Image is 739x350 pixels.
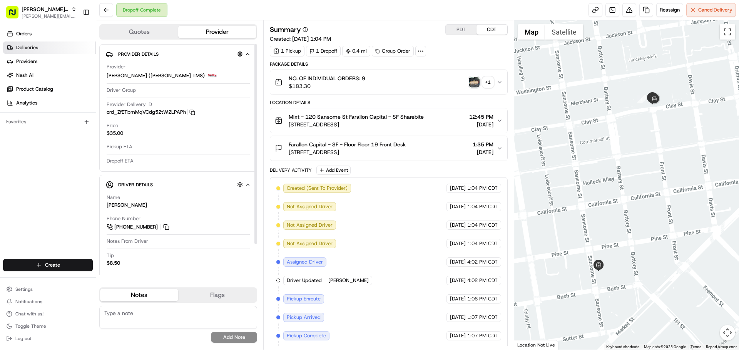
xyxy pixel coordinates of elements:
[8,73,22,87] img: 1736555255976-a54dd68f-1ca7-489b-9aae-adbdc363a1c4
[467,277,498,284] span: 4:02 PM CDT
[287,314,321,321] span: Pickup Arrived
[469,121,493,128] span: [DATE]
[287,295,321,302] span: Pickup Enroute
[3,284,93,295] button: Settings
[660,7,680,13] span: Reassign
[107,215,140,222] span: Phone Number
[22,5,68,13] button: [PERSON_NAME] Transportation
[606,344,639,350] button: Keyboard shortcuts
[22,13,77,19] button: [PERSON_NAME][EMAIL_ADDRESS][DOMAIN_NAME]
[372,46,414,56] div: Group Order
[450,185,466,192] span: [DATE]
[706,345,737,349] a: Report a map error
[8,133,20,147] img: Jes Laurent
[107,273,118,280] span: Type
[289,75,365,82] span: NO. OF INDIVIDUAL ORDERS: 9
[720,24,735,40] button: Toggle fullscreen view
[100,289,178,301] button: Notes
[77,191,93,196] span: Pylon
[15,172,59,179] span: Knowledge Base
[107,260,120,267] div: $8.50
[3,3,80,22] button: [PERSON_NAME] Transportation[PERSON_NAME][EMAIL_ADDRESS][DOMAIN_NAME]
[292,35,331,42] span: [DATE] 1:04 PM
[483,77,493,88] div: + 1
[450,259,466,265] span: [DATE]
[477,25,507,35] button: CDT
[289,121,424,128] span: [STREET_ADDRESS]
[656,3,683,17] button: Reassign
[107,158,134,164] span: Dropoff ETA
[131,76,140,85] button: Start new chat
[107,101,152,108] span: Provider Delivery ID
[270,108,507,133] button: Mixt - 120 Sansome St Farallon Capital - SF Sharebite[STREET_ADDRESS]12:45 PM[DATE]
[16,86,53,93] span: Product Catalog
[35,81,106,87] div: We're available if you need us!
[516,340,542,350] img: Google
[270,46,304,56] div: 1 Pickup
[287,332,326,339] span: Pickup Complete
[8,31,140,43] p: Welcome 👋
[467,259,498,265] span: 4:02 PM CDT
[518,24,545,40] button: Show street map
[15,311,43,317] span: Chat with us!
[446,25,477,35] button: PDT
[15,299,42,305] span: Notifications
[107,252,114,259] span: Tip
[107,87,136,94] span: Driver Group
[45,262,60,269] span: Create
[8,8,23,23] img: Nash
[64,140,67,146] span: •
[73,172,124,179] span: API Documentation
[118,51,159,57] span: Provider Details
[467,203,498,210] span: 1:04 PM CDT
[119,98,140,108] button: See all
[107,238,148,245] span: Notes From Driver
[720,325,735,340] button: Map camera controls
[270,100,507,106] div: Location Details
[644,345,686,349] span: Map data ©2025 Google
[691,345,701,349] a: Terms (opens in new tab)
[16,44,38,51] span: Deliveries
[473,148,493,156] span: [DATE]
[3,69,96,81] a: Nash AI
[8,173,14,179] div: 📗
[289,141,406,148] span: Farallon Capital - SF - Floor Floor 19 Front Desk
[35,73,126,81] div: Start new chat
[16,73,30,87] img: 1732323095091-59ea418b-cfe3-43c8-9ae0-d0d06d6fd42c
[3,97,96,109] a: Analytics
[287,185,348,192] span: Created (Sent To Provider)
[450,203,466,210] span: [DATE]
[107,130,123,137] span: $35.00
[270,167,312,173] div: Delivery Activity
[107,109,195,116] button: ord_ZfETbmMqVCdg52tW2LPAPh
[15,323,46,329] span: Toggle Theme
[469,77,493,88] button: photo_proof_of_delivery image+1
[54,190,93,196] a: Powered byPylon
[287,240,333,247] span: Not Assigned Driver
[3,321,93,332] button: Toggle Theme
[24,140,62,146] span: [PERSON_NAME]
[270,35,331,43] span: Created:
[178,26,256,38] button: Provider
[473,141,493,148] span: 1:35 PM
[20,50,127,58] input: Clear
[287,222,333,229] span: Not Assigned Driver
[107,143,132,150] span: Pickup ETA
[467,185,498,192] span: 1:04 PM CDT
[68,140,84,146] span: [DATE]
[270,70,507,95] button: NO. OF INDIVIDUAL ORDERS: 9$183.30photo_proof_of_delivery image+1
[270,61,507,67] div: Package Details
[8,100,52,106] div: Past conversations
[3,116,93,128] div: Favorites
[100,26,178,38] button: Quotes
[107,223,171,231] a: [PHONE_NUMBER]
[16,72,33,79] span: Nash AI
[270,136,507,161] button: Farallon Capital - SF - Floor Floor 19 Front Desk[STREET_ADDRESS]1:35 PM[DATE]
[114,224,158,231] span: [PHONE_NUMBER]
[328,277,369,284] span: [PERSON_NAME]
[107,194,120,201] span: Name
[289,148,406,156] span: [STREET_ADDRESS]
[118,182,153,188] span: Driver Details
